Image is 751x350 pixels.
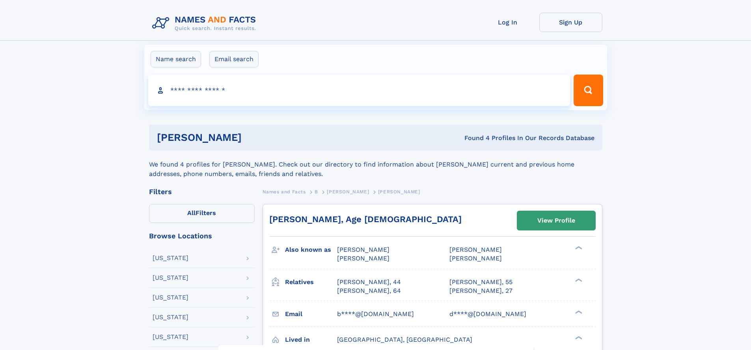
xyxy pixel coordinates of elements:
[573,277,583,283] div: ❯
[209,51,259,67] label: Email search
[153,294,188,301] div: [US_STATE]
[187,209,196,217] span: All
[539,13,602,32] a: Sign Up
[327,189,369,195] span: [PERSON_NAME]
[315,189,318,195] span: B
[153,334,188,340] div: [US_STATE]
[151,51,201,67] label: Name search
[269,214,462,224] a: [PERSON_NAME], Age [DEMOGRAPHIC_DATA]
[149,232,255,240] div: Browse Locations
[149,13,263,34] img: Logo Names and Facts
[573,335,583,340] div: ❯
[285,243,337,256] h3: Also known as
[449,246,502,253] span: [PERSON_NAME]
[153,314,188,320] div: [US_STATE]
[573,245,583,251] div: ❯
[449,255,502,262] span: [PERSON_NAME]
[153,275,188,281] div: [US_STATE]
[149,150,602,179] div: We found 4 profiles for [PERSON_NAME]. Check out our directory to find information about [PERSON_...
[574,75,603,106] button: Search Button
[573,309,583,314] div: ❯
[285,333,337,346] h3: Lived in
[337,255,389,262] span: [PERSON_NAME]
[263,187,306,197] a: Names and Facts
[315,187,318,197] a: B
[337,286,401,295] a: [PERSON_NAME], 64
[149,204,255,223] label: Filters
[337,278,401,286] a: [PERSON_NAME], 44
[157,133,353,142] h1: [PERSON_NAME]
[353,134,594,142] div: Found 4 Profiles In Our Records Database
[476,13,539,32] a: Log In
[537,211,575,230] div: View Profile
[517,211,595,230] a: View Profile
[285,275,337,289] h3: Relatives
[449,286,512,295] a: [PERSON_NAME], 27
[378,189,420,195] span: [PERSON_NAME]
[449,278,512,286] a: [PERSON_NAME], 55
[153,255,188,261] div: [US_STATE]
[327,187,369,197] a: [PERSON_NAME]
[337,336,472,343] span: [GEOGRAPHIC_DATA], [GEOGRAPHIC_DATA]
[285,307,337,321] h3: Email
[337,246,389,253] span: [PERSON_NAME]
[149,188,255,195] div: Filters
[148,75,570,106] input: search input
